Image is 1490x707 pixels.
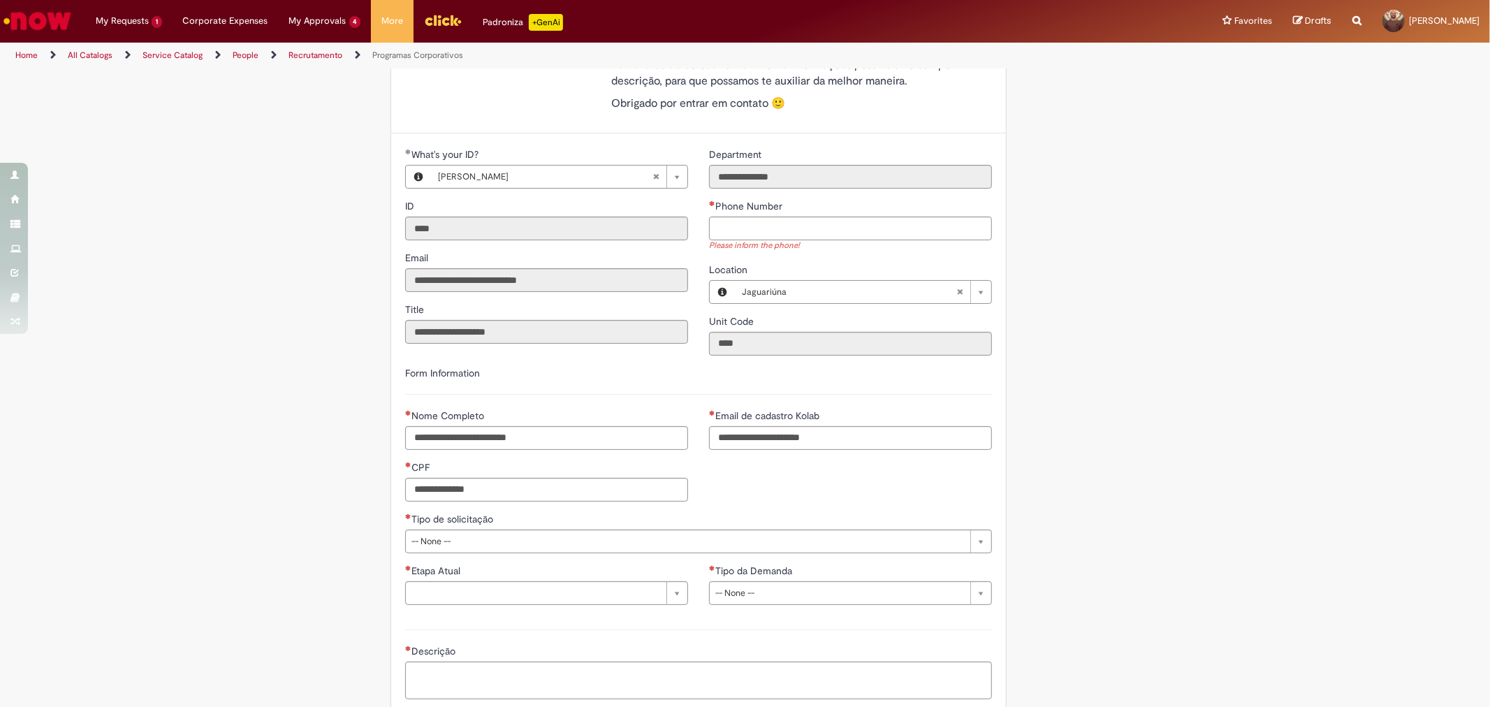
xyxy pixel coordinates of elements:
span: Corporate Expenses [183,14,268,28]
span: More [381,14,403,28]
span: Obrigado por entrar em contato 🙂 [611,96,785,110]
span: Required [405,513,411,519]
span: Tipo da Demanda [715,564,795,577]
textarea: Descrição [405,662,992,699]
span: [PERSON_NAME] [438,166,652,188]
span: Lembre-se de colocar o máximo de informações possíveis no campo descrição, para que possamos te a... [611,58,951,88]
a: Programas Corporativos [372,50,463,61]
div: Padroniza [483,14,563,31]
span: My Requests [96,14,149,28]
abbr: Clear field What's your ID? [645,166,666,188]
span: Descrição [411,645,458,657]
abbr: Clear field Location [949,281,970,303]
span: 1 [152,16,162,28]
span: [PERSON_NAME] [1409,15,1480,27]
span: Read only - Title [405,303,427,316]
span: Location [709,263,750,276]
input: Department [709,165,992,189]
label: Read only - Email [405,251,431,265]
input: Email de cadastro Kolab [709,426,992,450]
span: Read only - Department [709,148,764,161]
input: CPF [405,478,688,502]
a: [PERSON_NAME]Clear field What's your ID? [431,166,687,188]
input: Nome Completo [405,426,688,450]
img: ServiceNow [1,7,73,35]
span: My Approvals [289,14,346,28]
button: Location, Preview this record Jaguariúna [710,281,735,303]
a: Home [15,50,38,61]
span: Favorites [1234,14,1272,28]
div: Please inform the phone! [709,240,992,252]
span: 4 [349,16,361,28]
a: Recrutamento [288,50,342,61]
a: All Catalogs [68,50,112,61]
span: Etapa Atual [411,564,463,577]
input: Phone Number [709,217,992,240]
span: Required [709,565,715,571]
input: ID [405,217,688,240]
span: Email de cadastro Kolab [715,409,822,422]
span: Required [405,410,411,416]
a: Drafts [1293,15,1331,28]
span: -- None -- [715,582,963,604]
span: Required [405,565,411,571]
label: Read only - Title [405,303,427,316]
span: Required [405,462,411,467]
button: What's your ID?, Preview this record Eric Fedel Cazotto Oliveira [406,166,431,188]
span: Jaguariúna [742,281,956,303]
a: People [233,50,258,61]
input: Title [405,320,688,344]
span: Required [709,201,715,206]
span: Required [405,646,411,651]
span: Read only - ID [405,200,417,212]
label: Read only - Department [709,147,764,161]
span: Phone Number [715,200,785,212]
p: +GenAi [529,14,563,31]
span: -- None -- [411,530,963,553]
label: Form Information [405,367,480,379]
span: Read only - Unit Code [709,315,757,328]
label: Read only - Unit Code [709,314,757,328]
span: Drafts [1305,14,1331,27]
span: Required - What's your ID? [411,148,481,161]
img: click_logo_yellow_360x200.png [424,10,462,31]
label: Read only - ID [405,199,417,213]
span: Required [709,410,715,416]
span: Required Filled [405,149,411,154]
a: JaguariúnaClear field Location [735,281,991,303]
a: Service Catalog [143,50,203,61]
span: Tipo de solicitação [411,513,496,525]
span: Read only - Email [405,252,431,264]
input: Email [405,268,688,292]
span: Nome Completo [411,409,487,422]
input: Unit Code [709,332,992,356]
span: CPF [411,461,432,474]
ul: Page breadcrumbs [10,43,983,68]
